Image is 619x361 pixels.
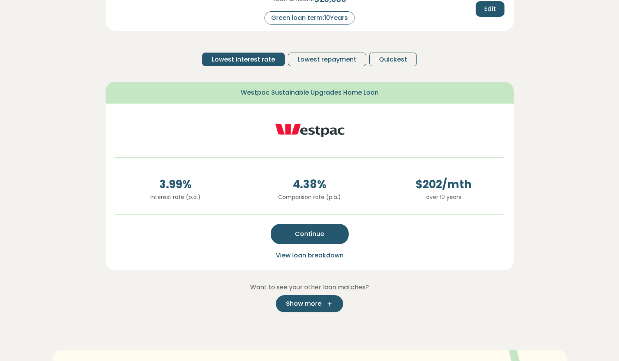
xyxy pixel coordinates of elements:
[276,295,343,312] button: Show more
[369,53,417,66] button: Quickest
[273,250,346,261] button: View loan breakdown
[484,4,496,14] span: Edit
[383,176,504,193] span: $ 202 /mth
[202,53,285,66] button: Lowest interest rate
[241,88,379,97] span: Westpac Sustainable Upgrades Home Loan
[476,1,504,17] button: Edit
[288,53,366,66] button: Lowest repayment
[383,193,504,201] p: over 10 years
[249,193,370,201] p: Comparison rate (p.a.)
[106,282,514,292] p: Want to see your other loan matches?
[295,229,324,239] span: Continue
[212,55,275,64] span: Lowest interest rate
[249,176,370,193] span: 4.38 %
[286,299,321,308] span: Show more
[379,55,407,64] span: Quickest
[298,55,356,64] span: Lowest repayment
[115,176,236,193] span: 3.99 %
[275,113,345,148] img: westpac logo
[276,251,344,260] span: View loan breakdown
[271,224,349,244] button: Continue
[115,193,236,201] p: Interest rate (p.a.)
[265,11,354,25] div: Green loan term: 10 Years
